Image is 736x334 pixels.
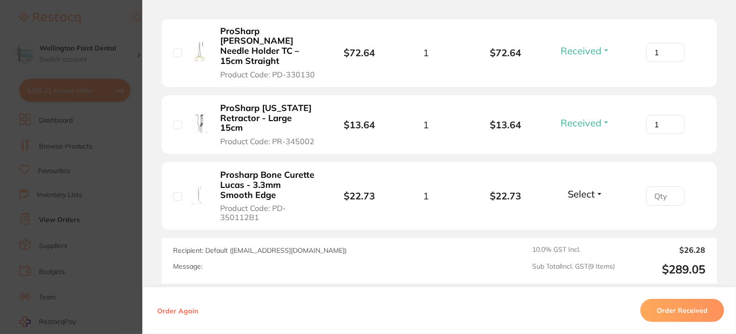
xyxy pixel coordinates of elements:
[189,113,210,134] img: ProSharp Minnesota Retractor - Large 15cm
[42,43,171,100] div: 🌱Get 20% off all RePractice products on Restocq until [DATE]. Simply head to Browse Products and ...
[220,170,315,200] b: Prosharp Bone Curette Lucas - 3.3mm Smooth Edge
[565,188,606,200] button: Select
[423,119,429,130] span: 1
[189,185,210,206] img: Prosharp Bone Curette Lucas - 3.3mm Smooth Edge
[344,119,375,131] b: $13.64
[217,26,318,79] button: ProSharp [PERSON_NAME] Needle Holder TC – 15cm Straight Product Code: PD-330130
[42,163,171,172] p: Message from Restocq, sent 3m ago
[558,45,613,57] button: Received
[173,246,347,255] span: Recipient: Default ( [EMAIL_ADDRESS][DOMAIN_NAME] )
[42,81,165,99] i: Discount will be applied on the supplier’s end.
[623,262,705,276] output: $289.05
[344,47,375,59] b: $72.64
[561,45,601,57] span: Received
[154,306,201,315] button: Order Again
[466,47,546,58] b: $72.64
[220,70,315,79] span: Product Code: PD-330130
[623,246,705,254] output: $26.28
[561,117,601,129] span: Received
[42,29,171,38] div: Choose a greener path in healthcare!
[646,115,685,134] input: Qty
[217,103,318,146] button: ProSharp [US_STATE] Retractor - Large 15cm Product Code: PR-345002
[532,246,615,254] span: 10.0 % GST Incl.
[423,190,429,201] span: 1
[189,41,210,62] img: ProSharp Crile-Wood Needle Holder TC – 15cm Straight
[42,15,171,25] div: Hi [PERSON_NAME],
[568,188,595,200] span: Select
[558,117,613,129] button: Received
[646,186,685,206] input: Qty
[14,9,178,178] div: message notification from Restocq, 3m ago. Hi Melissa, Choose a greener path in healthcare! 🌱Get ...
[532,262,615,276] span: Sub Total Incl. GST ( 9 Items)
[344,190,375,202] b: $22.73
[220,103,315,133] b: ProSharp [US_STATE] Retractor - Large 15cm
[646,43,685,62] input: Qty
[220,204,315,222] span: Product Code: PD-350112B1
[423,47,429,58] span: 1
[220,137,314,146] span: Product Code: PR-345002
[466,190,546,201] b: $22.73
[217,170,318,222] button: Prosharp Bone Curette Lucas - 3.3mm Smooth Edge Product Code: PD-350112B1
[640,299,724,322] button: Order Received
[173,262,202,271] label: Message:
[220,26,315,66] b: ProSharp [PERSON_NAME] Needle Holder TC – 15cm Straight
[42,15,171,159] div: Message content
[22,17,37,33] img: Profile image for Restocq
[466,119,546,130] b: $13.64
